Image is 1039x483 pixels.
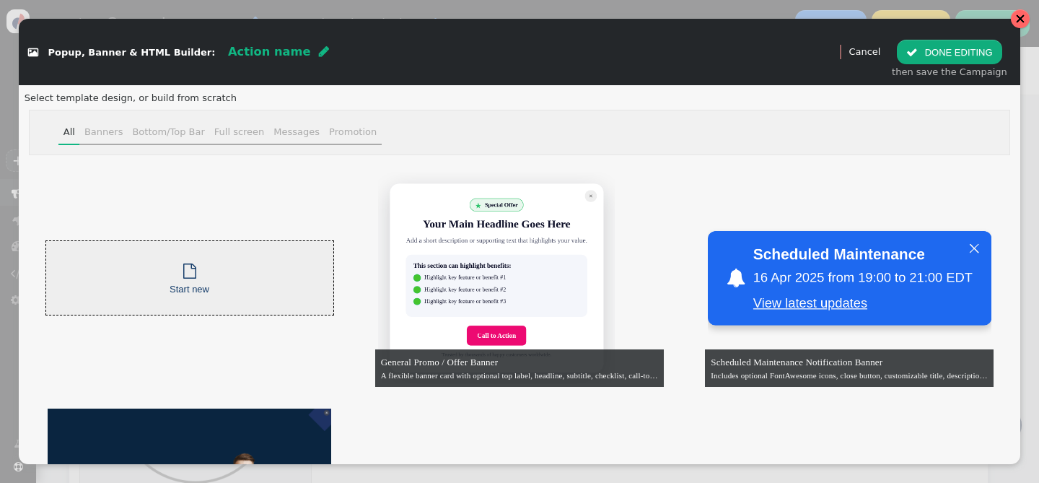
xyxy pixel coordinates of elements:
[897,40,1001,64] button: DONE EDITING
[319,45,329,57] span: 
[28,48,38,57] span: 
[183,264,196,279] span: 
[708,172,991,384] img: Includes optional FontAwesome icons, close button, customizable title, description, and actionabl...
[25,91,1014,105] div: Select template design, or build from scratch
[711,357,882,367] span: Scheduled Maintenance Notification Banner
[906,47,918,58] span: 
[84,125,123,139] div: Banners
[381,357,498,367] span: General Promo / Offer Banner
[329,125,377,139] div: Promotion
[273,125,320,139] div: Messages
[132,125,204,139] div: Bottom/Top Bar
[58,120,79,145] li: All
[228,45,310,58] span: Action name
[849,46,880,57] a: Cancel
[381,370,658,382] div: A flexible banner card with optional top label, headline, subtitle, checklist, call-to-action but...
[892,65,1007,79] div: then save the Campaign
[711,370,988,382] div: Includes optional FontAwesome icons, close button, customizable title, description, and actionabl...
[170,260,209,297] div: Start new
[378,172,661,384] img: A flexible banner card with optional top label, headline, subtitle, checklist, call-to-action but...
[48,47,216,58] span: Popup, Banner & HTML Builder:
[214,125,265,139] div: Full screen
